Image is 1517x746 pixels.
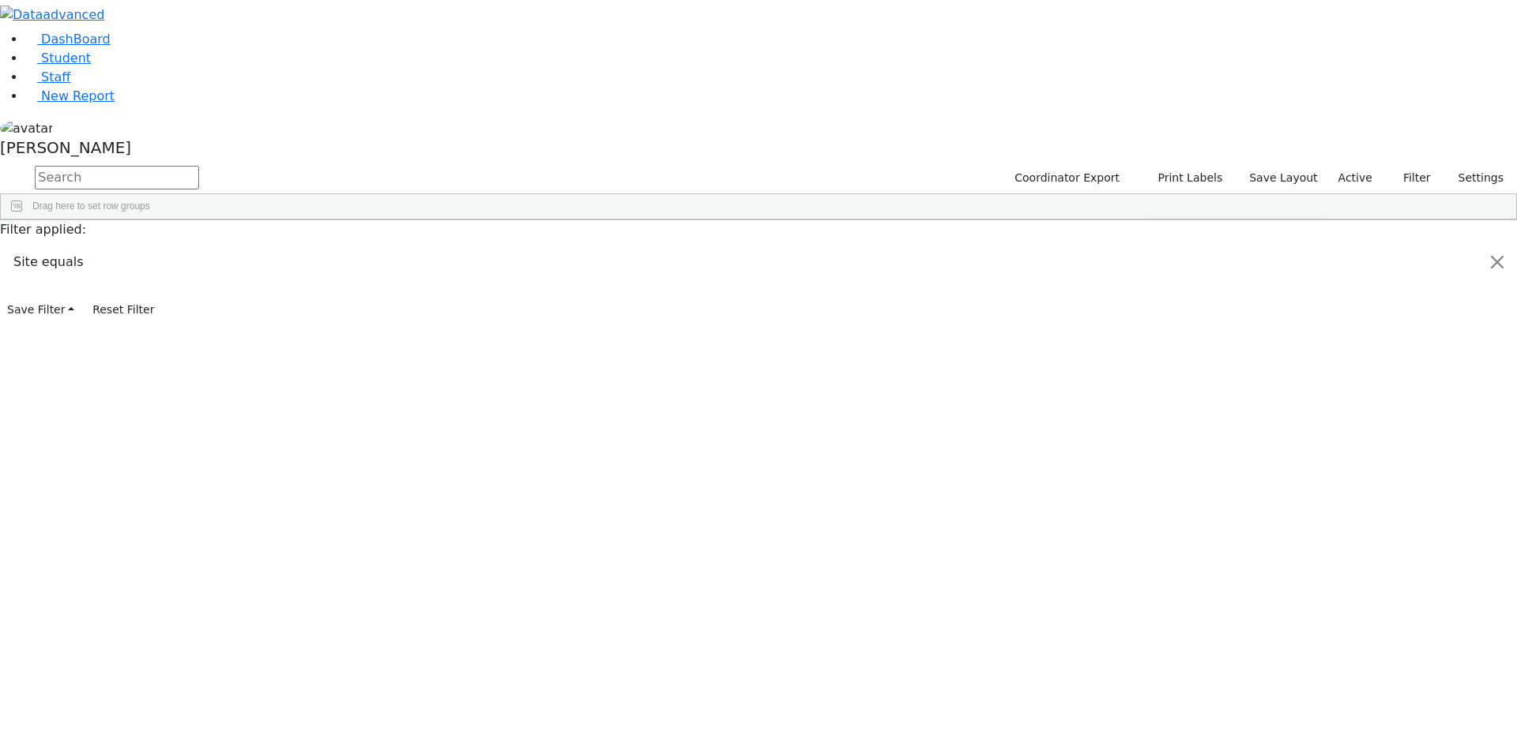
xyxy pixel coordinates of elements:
a: DashBoard [25,32,111,47]
span: Student [41,51,91,66]
button: Coordinator Export [1004,166,1127,190]
span: Drag here to set row groups [32,201,150,212]
button: Filter [1383,166,1438,190]
button: Save Layout [1242,166,1324,190]
a: New Report [25,88,115,103]
input: Search [35,166,199,189]
button: Settings [1438,166,1511,190]
span: Staff [41,69,70,84]
a: Student [25,51,91,66]
span: DashBoard [41,32,111,47]
button: Reset Filter [85,298,161,322]
button: Print Labels [1139,166,1229,190]
label: Active [1331,166,1380,190]
a: Staff [25,69,70,84]
span: New Report [41,88,115,103]
button: Close [1478,240,1516,284]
